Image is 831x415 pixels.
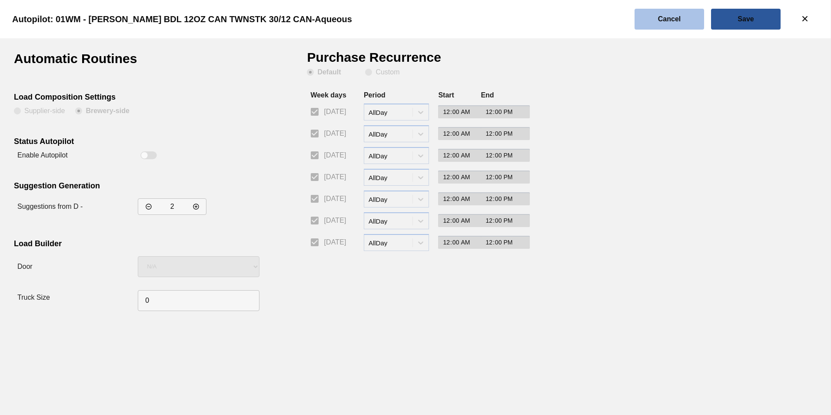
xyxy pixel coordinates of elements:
label: End [481,91,494,99]
h1: Purchase Recurrence [307,52,461,69]
span: [DATE] [324,172,346,182]
span: [DATE] [324,150,346,161]
label: Door [17,263,33,270]
span: [DATE] [324,237,346,248]
clb-radio-button: Default [307,69,355,77]
clb-radio-button: Brewery-side [75,107,130,116]
label: Enable Autopilot [17,151,68,159]
label: Truck Size [17,294,50,301]
label: Start [438,91,454,99]
span: [DATE] [324,215,346,226]
span: [DATE] [324,194,346,204]
div: Load Composition Settings [14,93,255,104]
div: Status Autopilot [14,137,255,148]
label: Period [364,91,386,99]
span: [DATE] [324,107,346,117]
clb-radio-button: Custom [365,69,399,77]
div: Suggestion Generation [14,181,255,193]
clb-radio-button: Supplier-side [14,107,65,116]
span: [DATE] [324,128,346,139]
div: Load Builder [14,239,255,251]
label: Suggestions from D - [17,203,83,210]
h1: Automatic Routines [14,52,168,72]
label: Week days [310,91,346,99]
